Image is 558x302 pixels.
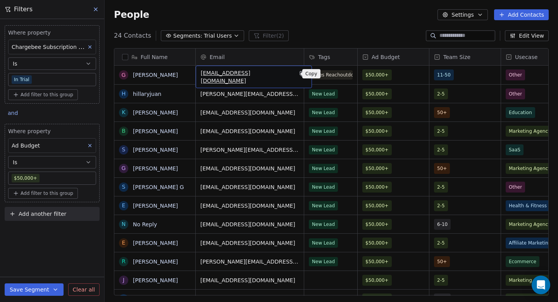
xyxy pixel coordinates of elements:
span: $50,000+ [365,220,389,228]
span: Affiliate Marketing [509,239,551,247]
a: [PERSON_NAME] [133,165,178,172]
span: Marketing Agency [509,276,551,284]
span: New Lead [309,201,338,210]
div: G [122,164,126,172]
span: $50,000+ [365,146,389,154]
span: Other [509,90,522,98]
p: Copy [305,71,317,77]
div: Ad Budget [358,49,429,65]
span: New Lead [309,238,338,248]
span: New Lead [309,164,338,173]
div: Team Size [429,49,501,65]
span: 50+ [437,258,447,266]
span: $50,000+ [365,165,389,172]
span: 11-50 [437,71,451,79]
span: New Lead [309,145,338,154]
span: Other [509,183,522,191]
span: Full Name [141,53,168,61]
span: 50+ [437,109,447,116]
div: N [122,220,126,228]
div: Tags [304,49,357,65]
span: [EMAIL_ADDRESS][DOMAIN_NAME] [200,220,299,228]
button: Edit View [505,30,549,41]
span: Marketing Agency [509,127,551,135]
span: New Lead [309,257,338,266]
span: People [114,9,149,21]
div: Email [196,49,304,65]
span: [EMAIL_ADDRESS][DOMAIN_NAME] [200,239,299,247]
span: 2-5 [437,127,445,135]
span: New Lead [309,220,338,229]
span: Health & Fitness [509,202,547,210]
div: B [122,127,126,135]
span: Email [210,53,225,61]
span: 2-5 [437,239,445,247]
span: Sales Reachoutdone [309,70,353,80]
span: [EMAIL_ADDRESS][DOMAIN_NAME] [200,276,299,284]
span: Team Size [443,53,470,61]
a: [PERSON_NAME] [133,296,178,302]
span: $50,000+ [365,90,389,98]
span: $50,000+ [365,183,389,191]
a: hillaryjuan [133,91,161,97]
span: SaaS [509,146,520,154]
button: Settings [437,9,487,20]
span: [EMAIL_ADDRESS][DOMAIN_NAME] [200,127,299,135]
span: [EMAIL_ADDRESS][DOMAIN_NAME] [201,69,293,85]
button: Filter(2) [249,30,289,41]
a: [PERSON_NAME] G [133,184,184,190]
span: [PERSON_NAME][EMAIL_ADDRESS][DOMAIN_NAME] [200,258,299,266]
span: Segments: [173,32,202,40]
span: [PERSON_NAME][EMAIL_ADDRESS][PERSON_NAME][DOMAIN_NAME] [200,146,299,154]
span: $50,000+ [365,239,389,247]
span: 50+ [437,165,447,172]
span: New Lead [309,89,338,99]
a: [PERSON_NAME] [133,277,178,283]
a: [PERSON_NAME] [133,109,178,116]
a: [PERSON_NAME] [133,128,178,134]
span: [EMAIL_ADDRESS][DOMAIN_NAME] [200,183,299,191]
span: 2-5 [437,183,445,191]
a: [PERSON_NAME] [133,147,178,153]
span: [EMAIL_ADDRESS][DOMAIN_NAME] [200,165,299,172]
a: [PERSON_NAME] [133,259,178,265]
div: E [122,201,126,210]
div: grid [114,66,196,296]
div: s [122,183,126,191]
span: Marketing Agency [509,165,551,172]
span: Education [509,109,532,116]
a: [PERSON_NAME] [133,203,178,209]
div: Open Intercom Messenger [532,276,550,294]
span: $50,000+ [365,202,389,210]
a: [PERSON_NAME] [133,240,178,246]
a: No Reply [133,221,157,227]
span: New Lead [309,127,338,136]
div: E [122,239,126,247]
span: $50,000+ [365,109,389,116]
span: [EMAIL_ADDRESS][DOMAIN_NAME] [200,109,299,116]
div: R [122,257,126,266]
div: Full Name [114,49,195,65]
div: J [123,276,124,284]
span: 2-5 [437,90,445,98]
span: 2-5 [437,146,445,154]
div: h [122,90,126,98]
a: [PERSON_NAME] [133,72,178,78]
span: 6-10 [437,220,448,228]
span: Usecase [515,53,537,61]
span: Ecommerce [509,258,536,266]
span: $50,000+ [365,127,389,135]
span: [PERSON_NAME][EMAIL_ADDRESS][PERSON_NAME][DOMAIN_NAME] [200,90,299,98]
span: $50,000+ [365,276,389,284]
span: Marketing Agency [509,220,551,228]
span: New Lead [309,108,338,117]
span: Tags [318,53,330,61]
span: [EMAIL_ADDRESS][DOMAIN_NAME] [200,202,299,210]
div: K [122,108,125,116]
div: G [122,71,126,79]
span: New Lead [309,182,338,192]
div: S [122,146,126,154]
span: $50,000+ [365,258,389,266]
span: $50,000+ [365,71,389,79]
span: Other [509,71,522,79]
